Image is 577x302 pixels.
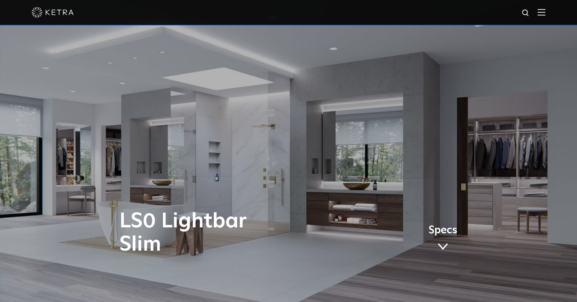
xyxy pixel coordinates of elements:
[119,210,318,256] h1: LS0 Lightbar Slim
[428,225,457,235] span: Specs
[32,7,74,18] img: ketra-logo-2019-white
[522,9,530,18] img: search icon
[538,9,545,15] img: Hamburger%20Nav.svg
[428,225,457,253] a: Specs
